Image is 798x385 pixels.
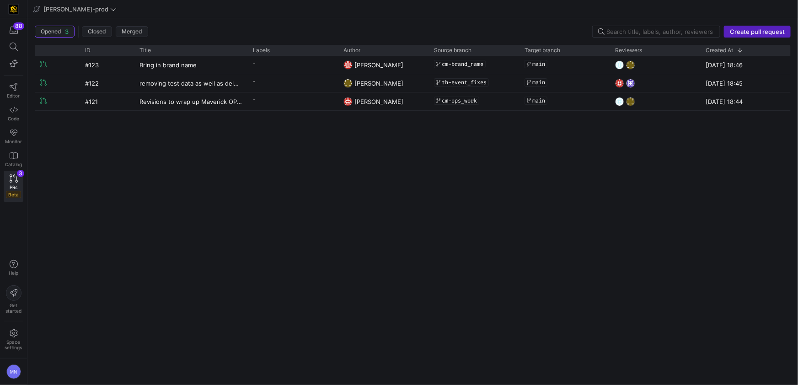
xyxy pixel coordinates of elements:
[7,93,20,98] span: Editor
[343,60,353,70] img: https://secure.gravatar.com/avatar/06bbdcc80648188038f39f089a7f59ad47d850d77952c7f0d8c4f0bc45aa9b...
[17,170,24,177] div: 3
[4,1,23,17] a: https://storage.googleapis.com/y42-prod-data-exchange/images/uAsz27BndGEK0hZWDFeOjoxA7jCwgK9jE472...
[253,97,256,103] span: -
[5,339,22,350] span: Space settings
[65,28,69,35] span: 3
[139,47,151,54] span: Title
[730,28,785,35] span: Create pull request
[31,3,119,15] button: [PERSON_NAME]-prod
[253,47,270,54] span: Labels
[615,47,642,54] span: Reviewers
[80,56,134,74] div: #123
[253,60,256,66] span: -
[116,26,148,37] button: Merged
[4,125,23,148] a: Monitor
[442,98,477,104] span: cm-ops_work
[80,92,134,110] div: #121
[122,28,142,35] span: Merged
[700,56,791,74] div: [DATE] 18:46
[5,303,21,314] span: Get started
[343,97,353,106] img: https://secure.gravatar.com/avatar/06bbdcc80648188038f39f089a7f59ad47d850d77952c7f0d8c4f0bc45aa9b...
[442,79,487,86] span: th-event_fixes
[4,22,23,38] button: 88
[4,79,23,102] a: Editor
[606,28,714,35] input: Search title, labels, author, reviewers
[8,116,19,121] span: Code
[700,74,791,92] div: [DATE] 18:45
[626,60,635,70] img: https://secure.gravatar.com/avatar/332e4ab4f8f73db06c2cf0bfcf19914be04f614aded7b53ca0c4fd3e75c0e2...
[626,97,635,106] img: https://secure.gravatar.com/avatar/332e4ab4f8f73db06c2cf0bfcf19914be04f614aded7b53ca0c4fd3e75c0e2...
[139,56,197,73] span: Bring in brand name
[434,47,471,54] span: Source branch
[253,78,256,84] span: -
[354,98,403,105] span: [PERSON_NAME]
[5,139,22,144] span: Monitor
[532,79,545,86] span: main
[4,171,23,202] a: PRsBeta3
[80,74,134,92] div: #122
[724,26,791,38] button: Create pull request
[85,47,91,54] span: ID
[615,97,624,106] img: https://secure.gravatar.com/avatar/93624b85cfb6a0d6831f1d6e8dbf2768734b96aa2308d2c902a4aae71f619b...
[88,28,106,35] span: Closed
[4,102,23,125] a: Code
[139,75,242,92] a: removing test data as well as deleted data
[35,26,75,38] button: Opened3
[4,362,23,381] button: MN
[6,191,21,198] span: Beta
[532,61,545,67] span: main
[9,5,18,14] img: https://storage.googleapis.com/y42-prod-data-exchange/images/uAsz27BndGEK0hZWDFeOjoxA7jCwgK9jE472...
[4,325,23,354] a: Spacesettings
[41,28,61,35] span: Opened
[354,80,403,87] span: [PERSON_NAME]
[139,93,242,110] a: Revisions to wrap up Maverick OPS work
[4,148,23,171] a: Catalog
[706,47,733,54] span: Created At
[700,92,791,110] div: [DATE] 18:44
[4,282,23,317] button: Getstarted
[5,162,22,167] span: Catalog
[82,26,112,37] button: Closed
[13,22,24,30] div: 88
[343,47,360,54] span: Author
[6,364,21,379] div: MN
[354,61,403,69] span: [PERSON_NAME]
[532,98,545,104] span: main
[343,79,353,88] img: https://secure.gravatar.com/avatar/332e4ab4f8f73db06c2cf0bfcf19914be04f614aded7b53ca0c4fd3e75c0e2...
[615,60,624,70] img: https://secure.gravatar.com/avatar/93624b85cfb6a0d6831f1d6e8dbf2768734b96aa2308d2c902a4aae71f619b...
[139,56,242,73] a: Bring in brand name
[626,79,635,88] img: https://secure.gravatar.com/avatar/e200ad0c12bb49864ec62671df577dc1f004127e33c27085bc121970d062b3...
[43,5,108,13] span: [PERSON_NAME]-prod
[525,47,560,54] span: Target branch
[615,79,624,88] img: https://secure.gravatar.com/avatar/06bbdcc80648188038f39f089a7f59ad47d850d77952c7f0d8c4f0bc45aa9b...
[8,270,19,276] span: Help
[10,184,17,190] span: PRs
[442,61,483,67] span: cm-brand_name
[4,256,23,280] button: Help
